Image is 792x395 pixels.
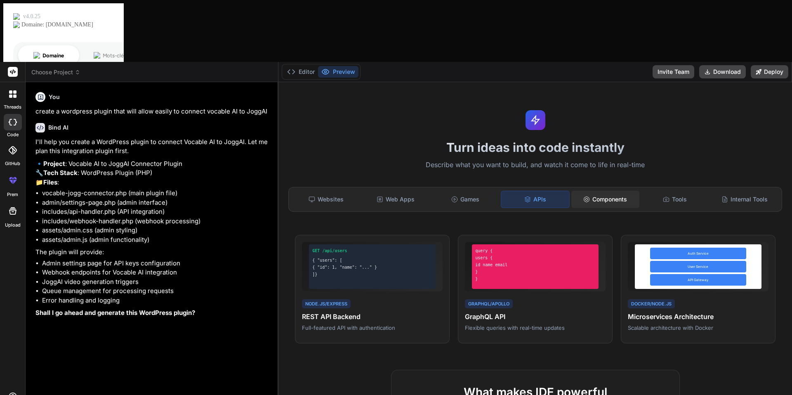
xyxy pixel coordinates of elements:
[292,191,360,208] div: Websites
[475,255,595,261] div: users {
[431,191,500,208] div: Games
[641,191,709,208] div: Tools
[35,248,270,257] p: The plugin will provide:
[42,217,270,226] li: includes/webhook-handler.php (webhook processing)
[42,286,270,296] li: Queue management for processing requests
[699,65,746,78] button: Download
[284,66,318,78] button: Editor
[571,191,639,208] div: Components
[42,277,270,287] li: JoggAI video generation triggers
[475,276,595,282] div: }
[312,264,432,270] div: { "id": 1, "name": "..." }
[42,226,270,235] li: assets/admin.css (admin styling)
[49,93,60,101] h6: You
[312,271,432,277] div: ]}
[501,191,570,208] div: APIs
[465,312,606,322] h4: GraphQL API
[43,178,57,186] strong: Files
[5,160,20,167] label: GitHub
[475,269,595,275] div: }
[43,169,78,177] strong: Tech Stack
[465,299,513,309] div: GraphQL/Apollo
[283,160,787,170] p: Describe what you want to build, and watch it come to life in real-time
[710,191,778,208] div: Internal Tools
[302,312,443,322] h4: REST API Backend
[43,160,65,168] strong: Project
[23,13,40,20] div: v 4.0.25
[35,137,270,156] p: I'll help you create a WordPress plugin to connect Vocable AI to JoggAI. Let me plan this integra...
[35,107,270,116] p: create a wordpress plugin that will allow easily to connect vocable AI to JoggAI
[42,259,270,268] li: Admin settings page for API keys configuration
[475,248,595,254] div: query {
[48,123,68,132] h6: Bind AI
[653,65,694,78] button: Invite Team
[31,68,80,76] span: Choose Project
[42,235,270,245] li: assets/admin.js (admin functionality)
[35,309,195,317] strong: Shall I go ahead and generate this WordPress plugin?
[94,52,100,59] img: tab_keywords_by_traffic_grey.svg
[751,65,788,78] button: Deploy
[13,13,20,20] img: logo_orange.svg
[465,324,606,331] p: Flexible queries with real-time updates
[5,222,21,229] label: Upload
[475,262,595,268] div: id name email
[283,140,787,155] h1: Turn ideas into code instantly
[103,53,126,58] div: Mots-clés
[42,198,270,208] li: admin/settings-page.php (admin interface)
[362,191,430,208] div: Web Apps
[7,191,18,198] label: prem
[318,66,358,78] button: Preview
[4,104,21,111] label: threads
[21,21,93,28] div: Domaine: [DOMAIN_NAME]
[650,274,746,286] div: API Gateway
[628,312,768,322] h4: Microservices Architecture
[628,299,675,309] div: Docker/Node.js
[302,324,443,331] p: Full-featured API with authentication
[312,257,432,263] div: { "users": [
[7,131,19,138] label: code
[302,299,351,309] div: Node.js/Express
[42,268,270,277] li: Webhook endpoints for Vocable AI integration
[42,207,270,217] li: includes/api-handler.php (API integration)
[42,296,270,305] li: Error handling and logging
[650,248,746,259] div: Auth Service
[312,248,432,254] div: GET /api/users
[42,189,270,198] li: vocable-jogg-connector.php (main plugin file)
[628,324,768,331] p: Scalable architecture with Docker
[35,159,270,187] p: 🔹 : Vocable AI to JoggAI Connector Plugin 🔧 : WordPress Plugin (PHP) 📁 :
[650,261,746,272] div: User Service
[13,21,20,28] img: website_grey.svg
[33,52,40,59] img: tab_domain_overview_orange.svg
[42,53,64,58] div: Domaine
